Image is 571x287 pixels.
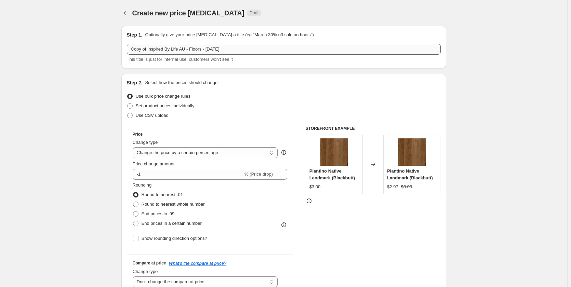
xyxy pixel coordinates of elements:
h6: STOREFRONT EXAMPLE [306,126,441,131]
span: Use CSV upload [136,113,169,118]
span: End prices in a certain number [142,221,202,226]
img: Plantino_Native_Landmark_-_Spotted_Gum_swatch_WEB_fabec638-2569-4d78-8176-f50e589e0925_80x.jpg [398,138,426,166]
span: Round to nearest .01 [142,192,183,197]
span: Price change amount [133,161,175,166]
span: Plantino Native Landmark (Blackbutt) [309,168,355,180]
span: This title is just for internal use, customers won't see it [127,57,233,62]
div: $2.97 [387,183,398,190]
button: Price change jobs [121,8,131,18]
span: Show rounding direction options? [142,236,207,241]
span: Draft [250,10,258,16]
div: help [280,149,287,156]
span: Use bulk price change rules [136,94,190,99]
h3: Price [133,132,143,137]
input: -15 [133,169,243,180]
button: What's the compare at price? [169,261,227,266]
p: Select how the prices should change [145,79,217,86]
span: Rounding [133,182,152,188]
strike: $3.00 [401,183,412,190]
h3: Compare at price [133,260,166,266]
span: End prices in .99 [142,211,175,216]
div: $3.00 [309,183,321,190]
span: Plantino Native Landmark (Blackbutt) [387,168,433,180]
p: Optionally give your price [MEDICAL_DATA] a title (eg "March 30% off sale on boots") [145,31,314,38]
span: % (Price drop) [244,172,273,177]
span: Change type [133,140,158,145]
h2: Step 2. [127,79,143,86]
span: Round to nearest whole number [142,202,205,207]
input: 30% off holiday sale [127,44,441,55]
h2: Step 1. [127,31,143,38]
span: Set product prices individually [136,103,195,108]
span: Create new price [MEDICAL_DATA] [132,9,244,17]
img: Plantino_Native_Landmark_-_Spotted_Gum_swatch_WEB_fabec638-2569-4d78-8176-f50e589e0925_80x.jpg [320,138,348,166]
span: Change type [133,269,158,274]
